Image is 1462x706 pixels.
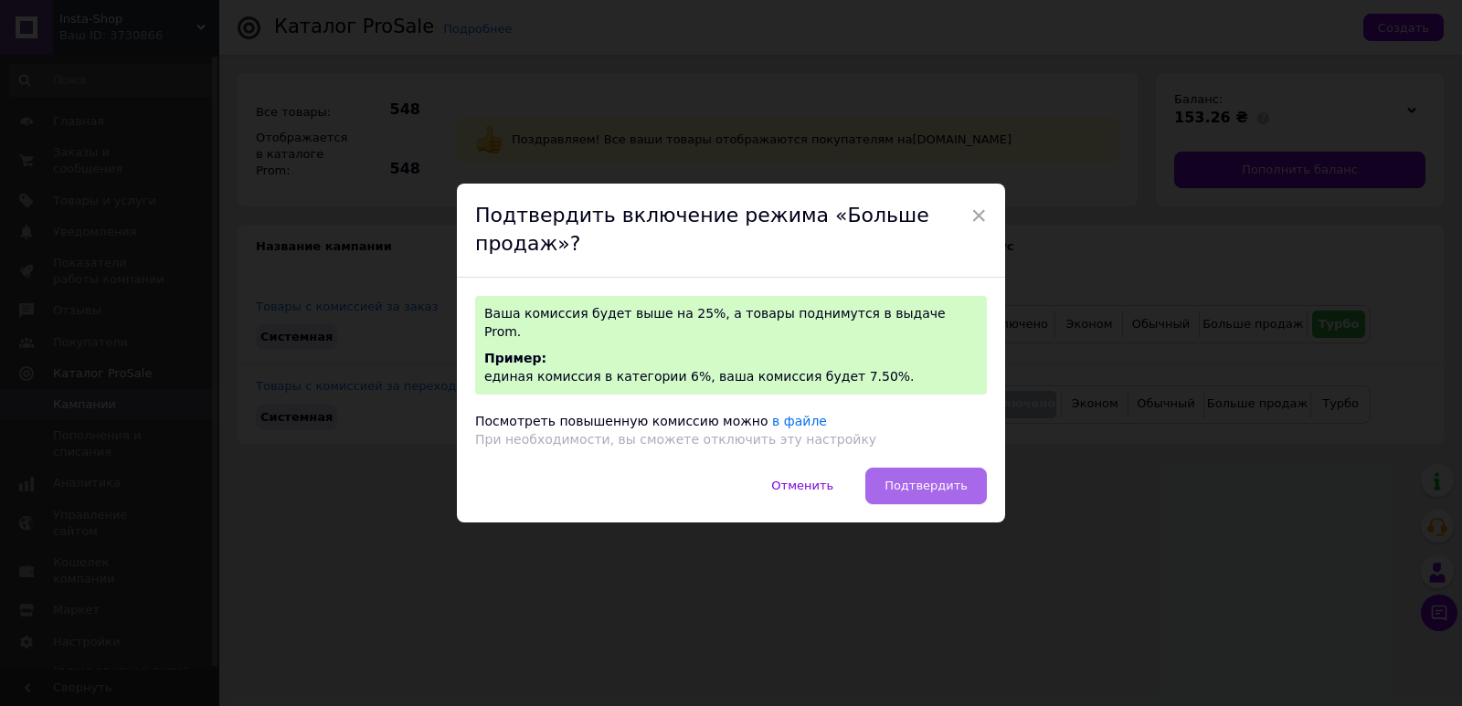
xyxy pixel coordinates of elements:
span: Отменить [771,479,833,492]
span: При необходимости, вы сможете отключить эту настройку [475,432,876,447]
a: в файле [772,414,827,428]
button: Отменить [752,468,853,504]
span: Посмотреть повышенную комиссию можно [475,414,768,428]
button: Подтвердить [865,468,987,504]
span: × [970,200,987,231]
div: Подтвердить включение режима «Больше продаж»? [457,184,1005,278]
span: Пример: [484,351,546,365]
span: Подтвердить [885,479,968,492]
span: Ваша комиссия будет выше на 25%, а товары поднимутся в выдаче Prom. [484,306,946,339]
span: единая комиссия в категории 6%, ваша комиссия будет 7.50%. [484,369,915,384]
